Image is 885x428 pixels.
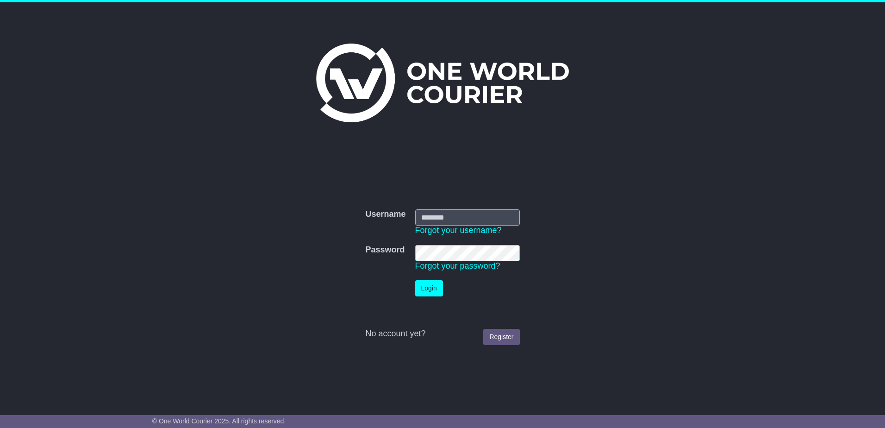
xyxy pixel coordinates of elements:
a: Register [483,329,519,345]
img: One World [316,44,569,122]
label: Username [365,209,405,220]
a: Forgot your password? [415,261,500,271]
div: No account yet? [365,329,519,339]
span: © One World Courier 2025. All rights reserved. [152,417,286,425]
button: Login [415,280,443,296]
a: Forgot your username? [415,226,502,235]
label: Password [365,245,405,255]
